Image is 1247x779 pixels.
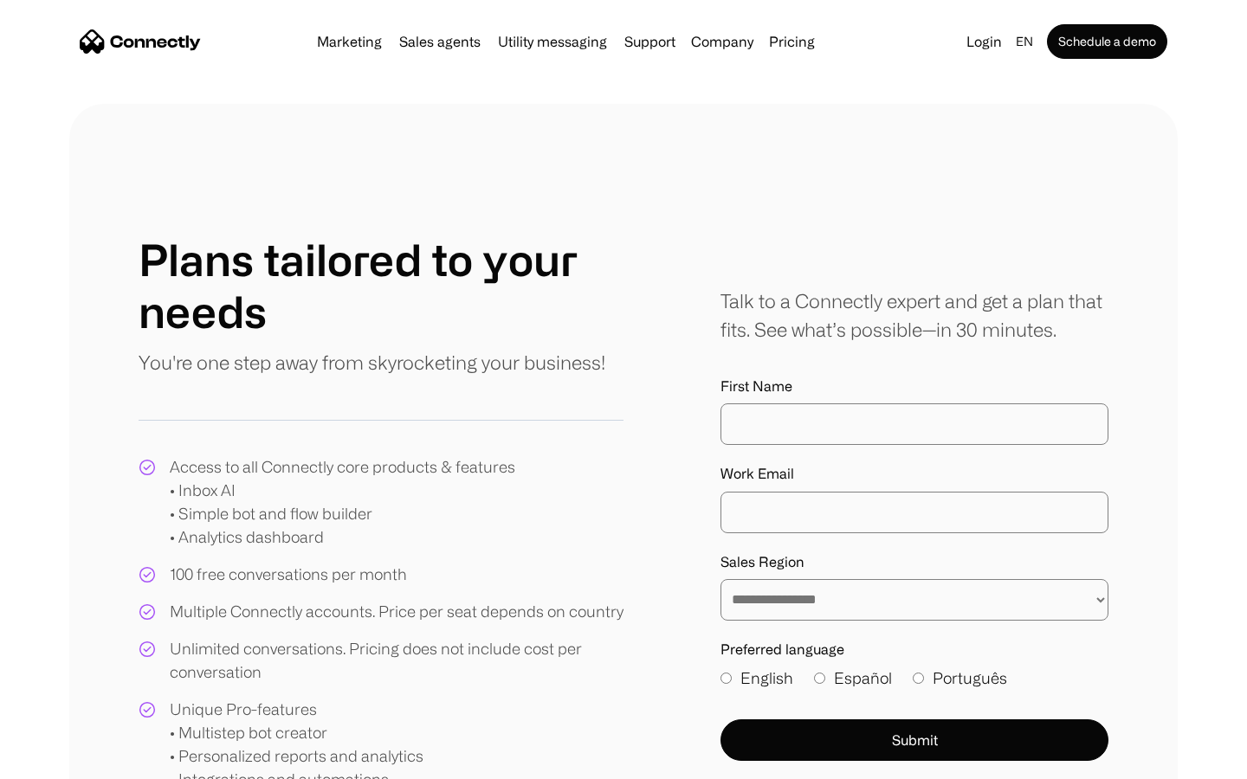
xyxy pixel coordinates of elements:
a: Login [959,29,1009,54]
ul: Language list [35,749,104,773]
a: Schedule a demo [1047,24,1167,59]
div: Company [691,29,753,54]
div: 100 free conversations per month [170,563,407,586]
label: Sales Region [720,554,1108,570]
label: Preferred language [720,641,1108,658]
div: Unlimited conversations. Pricing does not include cost per conversation [170,637,623,684]
a: Support [617,35,682,48]
a: Marketing [310,35,389,48]
a: Pricing [762,35,822,48]
label: English [720,666,793,690]
div: Multiple Connectly accounts. Price per seat depends on country [170,600,623,623]
div: Access to all Connectly core products & features • Inbox AI • Simple bot and flow builder • Analy... [170,455,515,549]
a: Utility messaging [491,35,614,48]
p: You're one step away from skyrocketing your business! [139,348,605,377]
aside: Language selected: English [17,747,104,773]
h1: Plans tailored to your needs [139,234,623,338]
input: English [720,673,732,684]
label: Español [814,666,892,690]
button: Submit [720,719,1108,761]
label: Work Email [720,466,1108,482]
label: Português [913,666,1007,690]
input: Português [913,673,924,684]
input: Español [814,673,825,684]
a: Sales agents [392,35,488,48]
div: en [1016,29,1033,54]
div: Talk to a Connectly expert and get a plan that fits. See what’s possible—in 30 minutes. [720,286,1108,344]
label: First Name [720,378,1108,395]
